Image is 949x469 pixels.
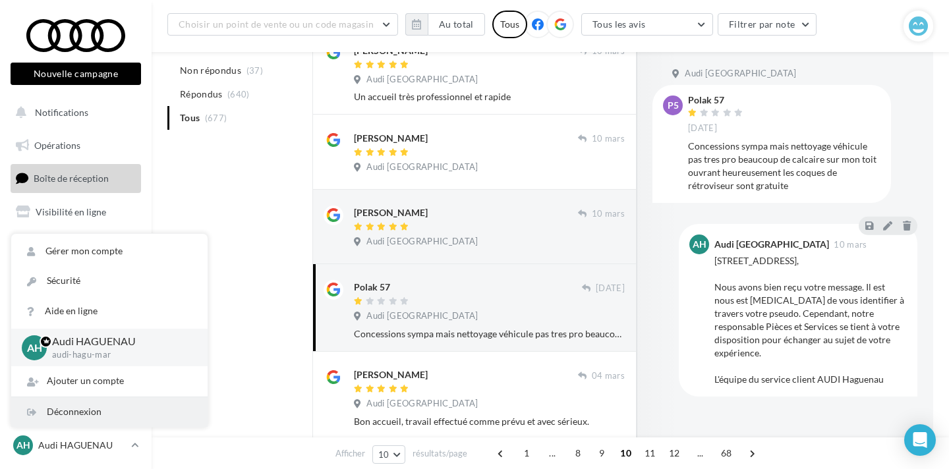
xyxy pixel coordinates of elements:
[35,107,88,118] span: Notifications
[16,439,30,452] span: AH
[372,445,406,464] button: 10
[11,63,141,85] button: Nouvelle campagne
[8,263,144,291] a: Médiathèque
[167,13,398,36] button: Choisir un point de vente ou un code magasin
[179,18,374,30] span: Choisir un point de vente ou un code magasin
[366,236,478,248] span: Audi [GEOGRAPHIC_DATA]
[405,13,485,36] button: Au total
[639,443,661,464] span: 11
[335,447,365,460] span: Afficher
[52,349,187,361] p: audi-hagu-mar
[693,238,706,251] span: AH
[591,443,612,464] span: 9
[688,140,880,192] div: Concessions sympa mais nettoyage véhicule pas tres pro beaucoup de calcaire sur mon toit ouvrant ...
[615,443,637,464] span: 10
[354,368,428,381] div: [PERSON_NAME]
[354,206,428,219] div: [PERSON_NAME]
[36,206,106,217] span: Visibilité en ligne
[366,161,478,173] span: Audi [GEOGRAPHIC_DATA]
[11,296,208,326] a: Aide en ligne
[688,123,717,134] span: [DATE]
[716,443,737,464] span: 68
[8,164,144,192] a: Boîte de réception
[592,133,625,145] span: 10 mars
[592,208,625,220] span: 10 mars
[664,443,685,464] span: 12
[685,68,796,80] span: Audi [GEOGRAPHIC_DATA]
[354,132,428,145] div: [PERSON_NAME]
[542,443,563,464] span: ...
[38,439,126,452] p: Audi HAGUENAU
[34,140,80,151] span: Opérations
[366,310,478,322] span: Audi [GEOGRAPHIC_DATA]
[180,88,223,101] span: Répondus
[8,132,144,159] a: Opérations
[11,366,208,396] div: Ajouter un compte
[668,99,679,112] span: P5
[581,13,713,36] button: Tous les avis
[8,99,138,126] button: Notifications
[354,327,625,341] div: Concessions sympa mais nettoyage véhicule pas tres pro beaucoup de calcaire sur mon toit ouvrant ...
[180,64,241,77] span: Non répondus
[714,240,829,249] div: Audi [GEOGRAPHIC_DATA]
[904,424,936,456] div: Open Intercom Messenger
[492,11,527,38] div: Tous
[428,13,485,36] button: Au total
[596,283,625,294] span: [DATE]
[8,231,144,259] a: Campagnes
[834,240,867,249] span: 10 mars
[354,281,390,294] div: Polak 57
[516,443,537,464] span: 1
[592,370,625,382] span: 04 mars
[366,74,478,86] span: Audi [GEOGRAPHIC_DATA]
[246,65,263,76] span: (37)
[354,90,625,103] div: Un accueil très professionnel et rapide
[413,447,467,460] span: résultats/page
[8,198,144,226] a: Visibilité en ligne
[27,340,42,355] span: AH
[690,443,711,464] span: ...
[11,433,141,458] a: AH Audi HAGUENAU
[567,443,589,464] span: 8
[11,236,208,266] a: Gérer mon compte
[11,266,208,296] a: Sécurité
[592,18,646,30] span: Tous les avis
[227,89,250,99] span: (640)
[52,334,187,349] p: Audi HAGUENAU
[354,415,625,428] div: Bon accueil, travail effectué comme prévu et avec sérieux.
[8,296,144,335] a: PLV et print personnalisable
[366,398,478,410] span: Audi [GEOGRAPHIC_DATA]
[378,449,389,460] span: 10
[688,96,746,105] div: Polak 57
[714,254,907,386] div: [STREET_ADDRESS], Nous avons bien reçu votre message. Il est nous est [MEDICAL_DATA] de vous iden...
[11,397,208,427] div: Déconnexion
[718,13,817,36] button: Filtrer par note
[34,173,109,184] span: Boîte de réception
